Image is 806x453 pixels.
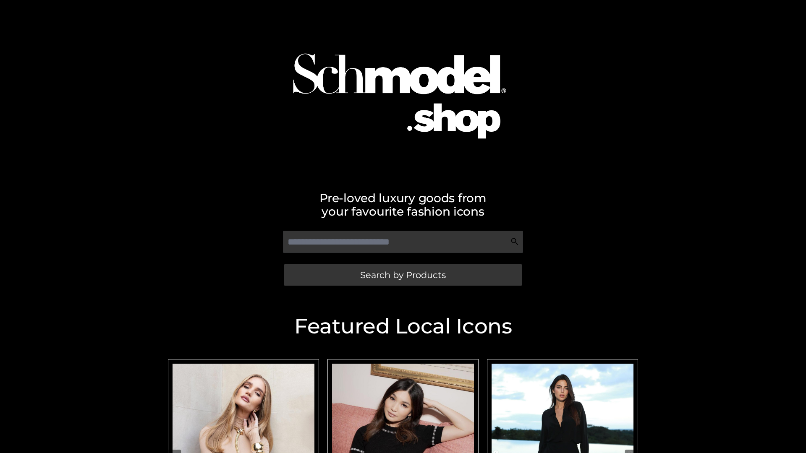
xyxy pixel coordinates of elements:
img: Search Icon [510,237,519,246]
span: Search by Products [360,271,446,279]
h2: Pre-loved luxury goods from your favourite fashion icons [164,191,642,218]
h2: Featured Local Icons​ [164,316,642,337]
a: Search by Products [284,264,522,286]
